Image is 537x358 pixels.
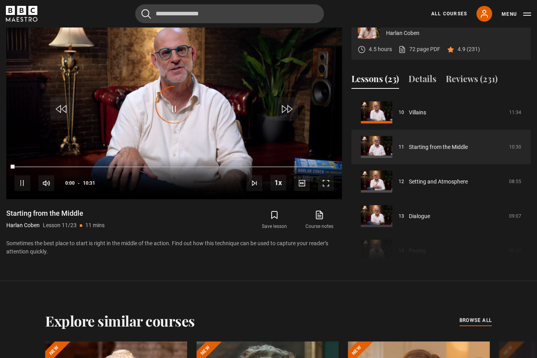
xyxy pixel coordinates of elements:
[6,11,342,199] video-js: Video Player
[65,176,75,190] span: 0:00
[45,312,195,329] h2: Explore similar courses
[85,221,105,229] p: 11 mins
[6,209,105,218] h1: Starting from the Middle
[252,209,297,231] button: Save lesson
[351,72,399,89] button: Lessons (23)
[408,72,436,89] button: Details
[409,108,426,117] a: Villains
[409,178,468,186] a: Setting and Atmosphere
[78,180,80,186] span: -
[6,6,37,22] svg: BBC Maestro
[83,176,95,190] span: 10:31
[460,316,492,324] span: browse all
[431,10,467,17] a: All Courses
[502,10,531,18] button: Toggle navigation
[246,175,262,191] button: Next Lesson
[369,45,392,53] p: 4.5 hours
[270,175,286,191] button: Playback Rate
[43,221,77,229] p: Lesson 11/23
[446,72,498,89] button: Reviews (231)
[458,45,480,53] p: 4.9 (231)
[318,175,334,191] button: Fullscreen
[135,4,324,23] input: Search
[297,209,342,231] a: Course notes
[6,239,342,256] p: Sometimes the best place to start is right in the middle of the action. Find out how this techniq...
[39,175,54,191] button: Mute
[15,166,334,168] div: Progress Bar
[409,212,430,220] a: Dialogue
[386,29,524,37] p: Harlan Coben
[460,316,492,325] a: browse all
[398,45,440,53] a: 72 page PDF
[15,175,30,191] button: Pause
[294,175,310,191] button: Captions
[6,221,40,229] p: Harlan Coben
[409,143,468,151] a: Starting from the Middle
[142,9,151,19] button: Submit the search query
